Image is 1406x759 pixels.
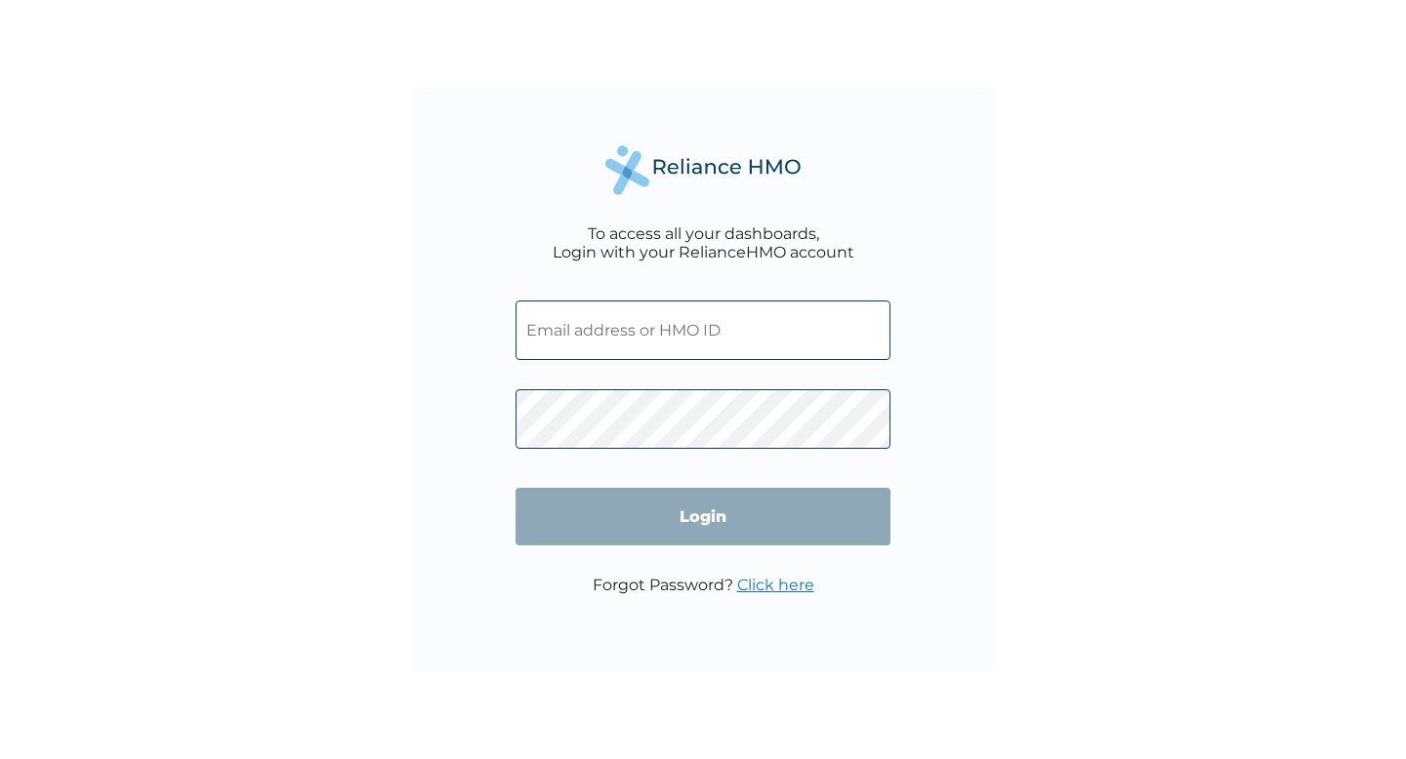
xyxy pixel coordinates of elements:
[516,300,890,360] input: Email address or HMO ID
[516,488,890,545] input: Login
[605,145,801,195] img: Reliance Health's Logo
[593,576,814,594] p: Forgot Password?
[553,224,854,261] div: To access all your dashboards, Login with your RelianceHMO account
[737,576,814,594] a: Click here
